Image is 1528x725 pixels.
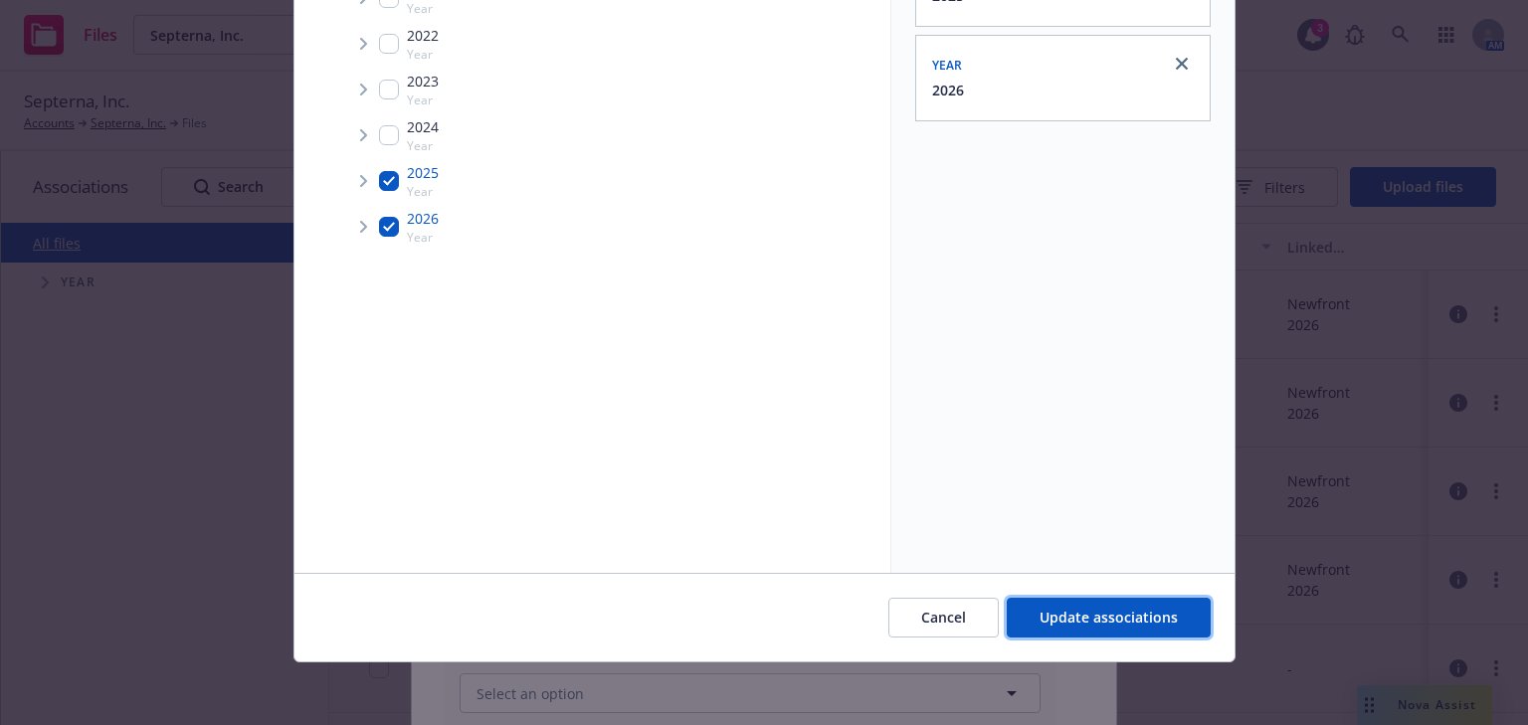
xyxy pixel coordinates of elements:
span: Year [407,91,439,108]
a: close [1170,52,1194,76]
span: 2022 [407,25,439,46]
span: 2025 [407,162,439,183]
span: 2026 [407,208,439,229]
span: Cancel [921,608,966,627]
span: Year [407,229,439,246]
span: 2023 [407,71,439,91]
button: Cancel [888,598,999,637]
button: Update associations [1007,598,1211,637]
span: Year [407,46,439,63]
span: Year [407,137,439,154]
span: Year [932,57,963,74]
span: 2024 [407,116,439,137]
span: Update associations [1040,608,1178,627]
span: Year [407,183,439,200]
button: 2026 [932,80,964,100]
